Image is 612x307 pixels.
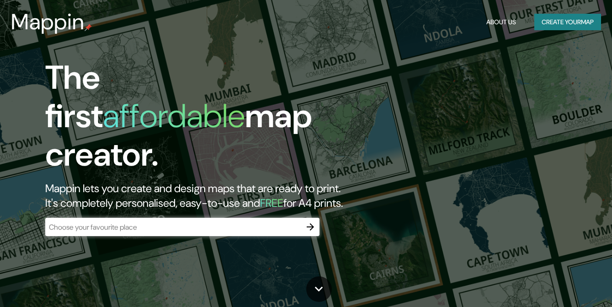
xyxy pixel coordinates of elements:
button: Create yourmap [534,14,601,31]
h2: Mappin lets you create and design maps that are ready to print. It's completely personalised, eas... [45,181,351,210]
h3: Mappin [11,9,85,35]
h1: The first map creator. [45,59,351,181]
input: Choose your favourite place [45,222,301,232]
img: mappin-pin [85,24,92,31]
h5: FREE [260,196,283,210]
button: About Us [483,14,520,31]
h1: affordable [103,95,245,137]
iframe: Help widget launcher [531,271,602,297]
